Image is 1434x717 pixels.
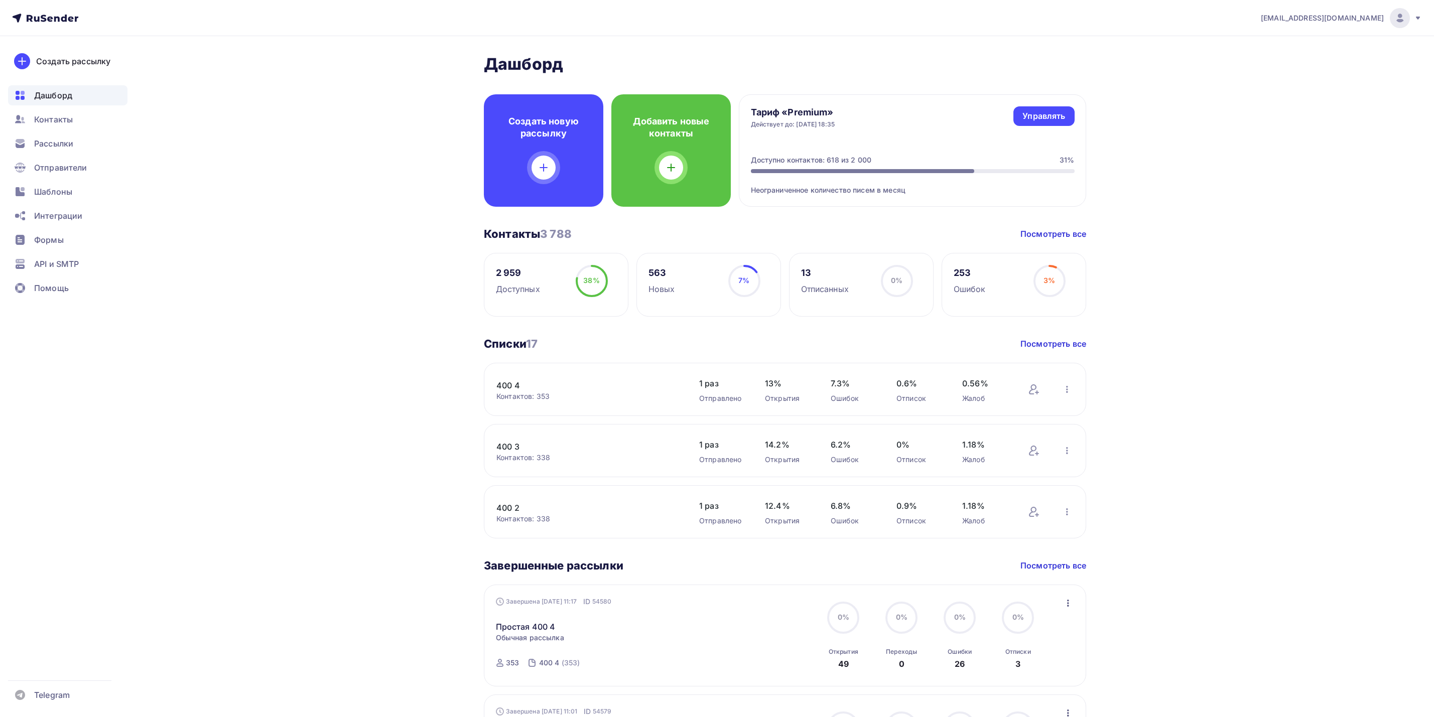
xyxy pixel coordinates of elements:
[484,337,538,351] h3: Списки
[496,453,679,463] div: Контактов: 338
[801,267,849,279] div: 13
[34,282,69,294] span: Помощь
[831,377,876,389] span: 7.3%
[801,283,849,295] div: Отписанных
[34,210,82,222] span: Интеграции
[896,377,942,389] span: 0.6%
[526,337,538,350] span: 17
[496,621,556,633] a: Простая 400 4
[496,267,540,279] div: 2 959
[592,597,612,607] span: 54580
[751,173,1075,195] div: Неограниченное количество писем в месяц
[34,258,79,270] span: API и SMTP
[34,137,73,150] span: Рассылки
[8,109,127,129] a: Контакты
[699,439,745,451] span: 1 раз
[765,393,811,403] div: Открытия
[8,230,127,250] a: Формы
[896,439,942,451] span: 0%
[583,597,590,607] span: ID
[496,706,612,716] div: Завершена [DATE] 11:01
[8,158,127,178] a: Отправители
[496,633,564,643] span: Обычная рассылка
[484,227,572,241] h3: Контакты
[886,648,917,656] div: Переходы
[648,283,675,295] div: Новых
[765,516,811,526] div: Открытия
[34,689,70,701] span: Telegram
[765,439,811,451] span: 14.2%
[954,267,986,279] div: 253
[540,227,572,240] span: 3 788
[583,276,599,284] span: 38%
[948,648,972,656] div: Ошибки
[496,502,667,514] a: 400 2
[896,613,907,621] span: 0%
[484,558,623,572] h3: Завершенные рассылки
[496,391,679,401] div: Контактов: 353
[1261,8,1422,28] a: [EMAIL_ADDRESS][DOMAIN_NAME]
[1261,13,1384,23] span: [EMAIL_ADDRESS][DOMAIN_NAME]
[699,377,745,389] span: 1 раз
[751,155,871,165] div: Доступно контактов: 618 из 2 000
[8,182,127,202] a: Шаблоны
[751,106,835,118] h4: Тариф «Premium»
[1020,559,1086,571] a: Посмотреть все
[962,500,1008,512] span: 1.18%
[738,276,749,284] span: 7%
[831,439,876,451] span: 6.2%
[962,439,1008,451] span: 1.18%
[765,455,811,465] div: Открытия
[500,115,587,139] h4: Создать новую рассылку
[751,120,835,128] div: Действует до: [DATE] 18:35
[962,377,1008,389] span: 0.56%
[538,655,581,671] a: 400 4 (353)
[896,500,942,512] span: 0.9%
[699,393,745,403] div: Отправлено
[34,186,72,198] span: Шаблоны
[1012,613,1024,621] span: 0%
[899,658,904,670] div: 0
[584,706,591,716] span: ID
[484,54,1086,74] h2: Дашборд
[36,55,110,67] div: Создать рассылку
[891,276,902,284] span: 0%
[496,283,540,295] div: Доступных
[896,393,942,403] div: Отписок
[8,85,127,105] a: Дашборд
[562,658,580,668] div: (353)
[34,113,73,125] span: Контакты
[962,455,1008,465] div: Жалоб
[496,597,612,607] div: Завершена [DATE] 11:17
[8,133,127,154] a: Рассылки
[955,658,965,670] div: 26
[765,377,811,389] span: 13%
[34,162,87,174] span: Отправители
[954,613,966,621] span: 0%
[1005,648,1031,656] div: Отписки
[593,706,612,716] span: 54579
[648,267,675,279] div: 563
[831,500,876,512] span: 6.8%
[1022,110,1065,122] div: Управлять
[1044,276,1055,284] span: 3%
[838,658,849,670] div: 49
[699,500,745,512] span: 1 раз
[829,648,858,656] div: Открытия
[496,379,667,391] a: 400 4
[496,441,667,453] a: 400 3
[831,516,876,526] div: Ошибок
[954,283,986,295] div: Ошибок
[34,89,72,101] span: Дашборд
[962,393,1008,403] div: Жалоб
[1060,155,1074,165] div: 31%
[1020,338,1086,350] a: Посмотреть все
[627,115,715,139] h4: Добавить новые контакты
[1015,658,1020,670] div: 3
[831,455,876,465] div: Ошибок
[765,500,811,512] span: 12.4%
[34,234,64,246] span: Формы
[831,393,876,403] div: Ошибок
[838,613,849,621] span: 0%
[896,516,942,526] div: Отписок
